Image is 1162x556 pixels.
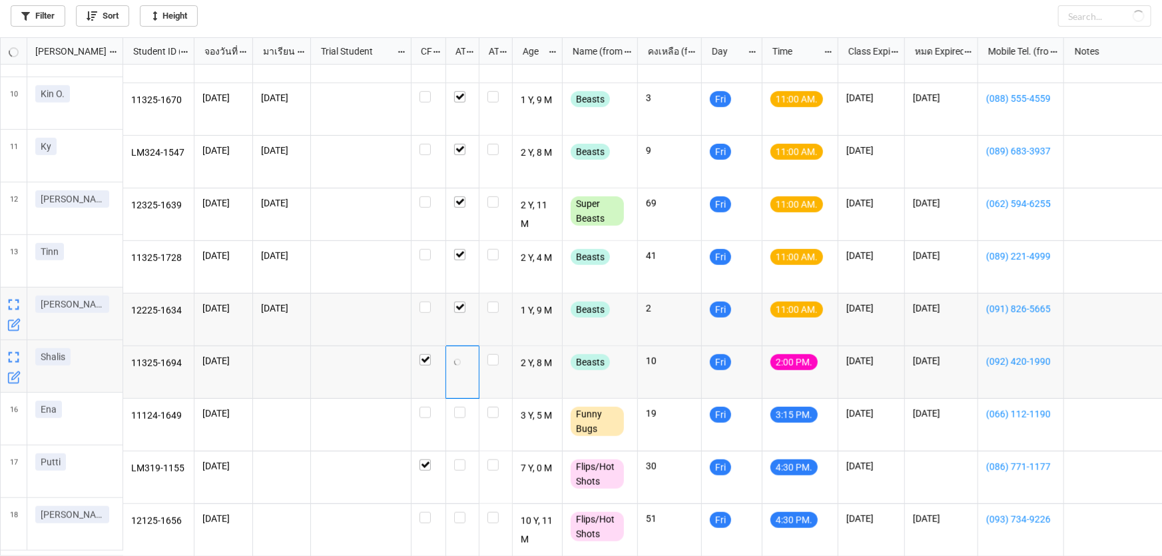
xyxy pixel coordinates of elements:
p: [DATE] [913,91,970,105]
div: Fri [710,459,731,475]
span: 16 [10,393,18,445]
p: 11325-1670 [131,91,186,110]
p: [DATE] [202,196,244,210]
p: 11325-1728 [131,249,186,268]
span: 13 [10,235,18,287]
div: Beasts [571,144,610,160]
p: [DATE] [913,196,970,210]
div: Mobile Tel. (from Nick Name) [980,44,1049,59]
p: [DATE] [846,407,896,420]
p: 1 Y, 9 M [521,302,555,320]
p: 12225-1634 [131,302,186,320]
p: [DATE] [846,302,896,315]
div: Student ID (from [PERSON_NAME] Name) [125,44,180,59]
input: Search... [1058,5,1151,27]
div: 4:30 PM. [770,512,818,528]
p: 2 [646,302,693,315]
a: Height [140,5,198,27]
div: 2:00 PM. [770,354,818,370]
div: Trial Student [313,44,396,59]
a: Sort [76,5,129,27]
p: [PERSON_NAME] [41,508,104,521]
div: Fri [710,407,731,423]
p: [DATE] [261,249,302,262]
a: (089) 683-3937 [986,144,1055,158]
div: Beasts [571,91,610,107]
div: Name (from Class) [565,44,623,59]
p: Putti [41,455,61,469]
div: Beasts [571,302,610,318]
div: grid [1,38,123,65]
p: 51 [646,512,693,525]
div: Funny Bugs [571,407,624,436]
p: [DATE] [913,512,970,525]
a: (088) 555-4559 [986,91,1055,106]
p: [PERSON_NAME] [41,192,104,206]
div: Time [764,44,824,59]
div: Fri [710,196,731,212]
div: Fri [710,249,731,265]
p: [DATE] [261,196,302,210]
a: Filter [11,5,65,27]
div: Flips/Hot Shots [571,459,624,489]
p: 3 Y, 5 M [521,407,555,425]
p: [DATE] [261,144,302,157]
a: (091) 826-5665 [986,302,1055,316]
p: [DATE] [202,249,244,262]
span: 12 [10,182,18,234]
p: 11124-1649 [131,407,186,425]
p: 9 [646,144,693,157]
p: 2 Y, 8 M [521,144,555,162]
p: 12325-1639 [131,196,186,215]
div: Beasts [571,354,610,370]
p: 12125-1656 [131,512,186,531]
a: (089) 221-4999 [986,249,1055,264]
p: [DATE] [846,354,896,368]
p: 1 Y, 9 M [521,91,555,110]
div: Fri [710,512,731,528]
p: 2 Y, 8 M [521,354,555,373]
p: LM324-1547 [131,144,186,162]
p: 19 [646,407,693,420]
span: 17 [10,445,18,497]
div: 11:00 AM. [770,249,823,265]
p: [DATE] [846,459,896,473]
p: [DATE] [261,302,302,315]
a: (062) 594-6255 [986,196,1055,211]
div: [PERSON_NAME] Name [27,44,109,59]
p: [DATE] [846,144,896,157]
p: [DATE] [846,91,896,105]
a: (066) 112-1190 [986,407,1055,421]
div: CF [413,44,432,59]
p: [DATE] [202,354,244,368]
span: 18 [10,498,18,550]
div: Super Beasts [571,196,624,226]
p: [PERSON_NAME] [41,298,104,311]
p: 41 [646,249,693,262]
p: 10 [646,354,693,368]
a: (092) 420-1990 [986,354,1055,369]
p: 69 [646,196,693,210]
p: 2 Y, 4 M [521,249,555,268]
p: [DATE] [202,459,244,473]
p: [DATE] [913,354,970,368]
div: Age [515,44,549,59]
p: 10 Y, 11 M [521,512,555,548]
div: คงเหลือ (from Nick Name) [640,44,687,59]
p: [DATE] [202,144,244,157]
div: จองวันที่ [196,44,239,59]
a: (086) 771-1177 [986,459,1055,474]
p: 11325-1694 [131,354,186,373]
div: Fri [710,144,731,160]
div: Beasts [571,249,610,265]
div: ATT [447,44,466,59]
p: Ena [41,403,57,416]
p: Ky [41,140,51,153]
span: 11 [10,130,18,182]
span: 10 [10,77,18,129]
p: Kin O. [41,87,65,101]
p: Tinn [41,245,59,258]
p: [DATE] [202,512,244,525]
div: Fri [710,354,731,370]
div: 11:00 AM. [770,302,823,318]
